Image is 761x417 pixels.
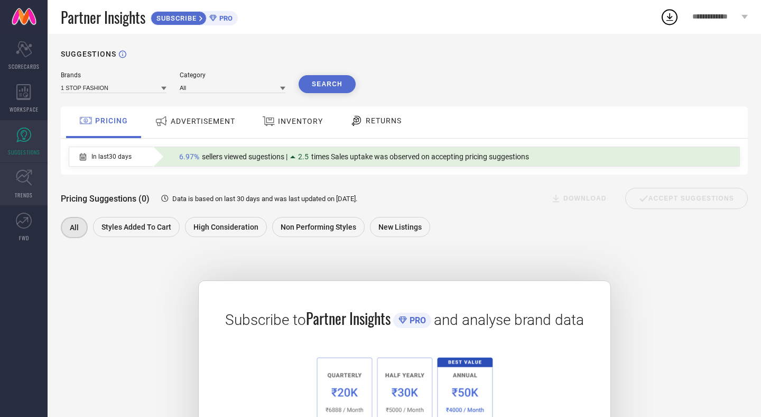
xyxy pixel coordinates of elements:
div: Accept Suggestions [625,188,748,209]
div: Open download list [660,7,679,26]
span: PRICING [95,116,128,125]
span: sellers viewed sugestions | [202,152,287,161]
div: Brands [61,71,166,79]
span: New Listings [378,223,422,231]
span: Pricing Suggestions (0) [61,194,150,204]
span: Non Performing Styles [281,223,356,231]
a: SUBSCRIBEPRO [151,8,238,25]
div: Percentage of sellers who have viewed suggestions for the current Insight Type [174,150,534,164]
span: Data is based on last 30 days and was last updated on [DATE] . [172,195,357,203]
span: WORKSPACE [10,105,39,113]
span: PRO [407,315,426,325]
span: times Sales uptake was observed on accepting pricing suggestions [311,152,529,161]
span: PRO [217,14,233,22]
span: 6.97% [179,152,199,161]
span: TRENDS [15,191,33,199]
span: Subscribe to [225,311,306,329]
span: SCORECARDS [8,62,40,70]
span: Styles Added To Cart [101,223,171,231]
h1: SUGGESTIONS [61,50,116,58]
span: In last 30 days [91,153,132,160]
span: SUGGESTIONS [8,148,40,156]
button: Search [299,75,356,93]
span: and analyse brand data [434,311,584,329]
span: INVENTORY [278,117,323,125]
span: High Consideration [193,223,258,231]
span: RETURNS [366,116,402,125]
span: Partner Insights [306,307,391,329]
span: All [70,223,79,232]
span: ADVERTISEMENT [171,117,235,125]
span: FWD [19,234,29,242]
span: Partner Insights [61,6,145,28]
span: SUBSCRIBE [151,14,199,22]
span: 2.5 [298,152,309,161]
div: Category [180,71,285,79]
